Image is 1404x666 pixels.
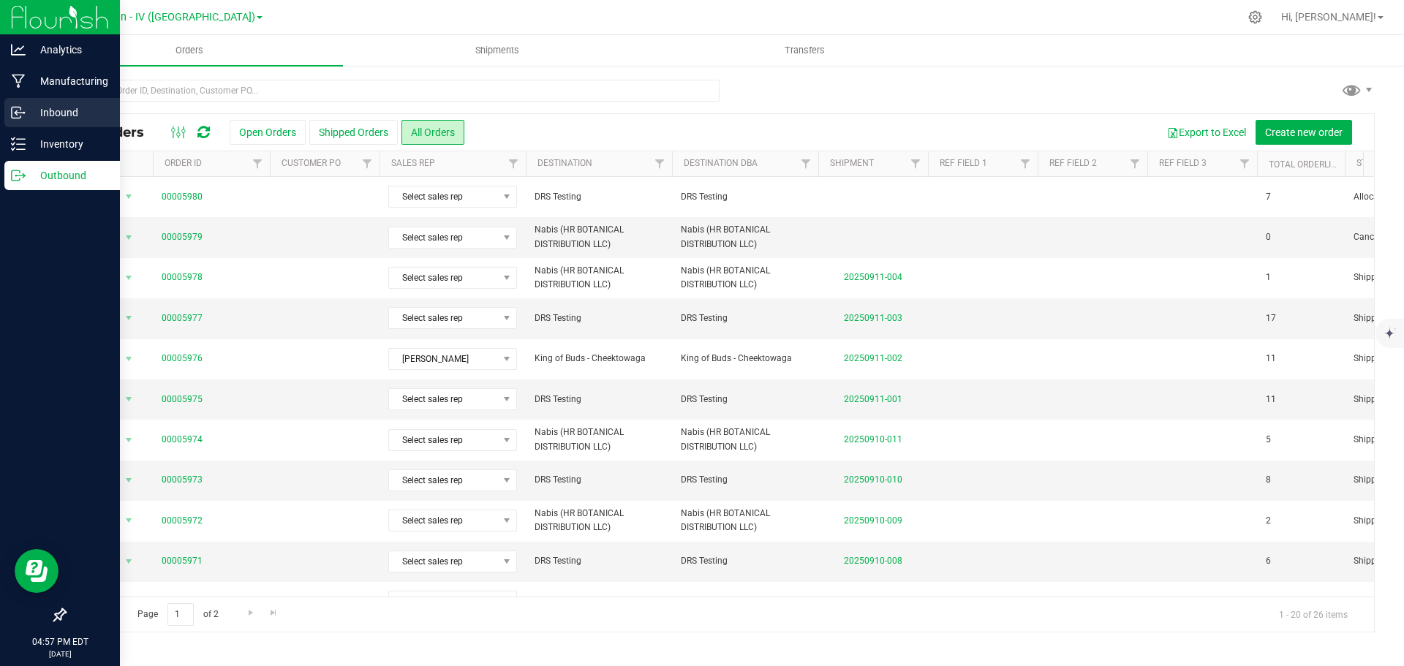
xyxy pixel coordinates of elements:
[1158,120,1256,145] button: Export to Excel
[1356,158,1388,168] a: Status
[162,554,203,568] a: 00005971
[844,394,902,404] a: 20250911-001
[1123,151,1147,176] a: Filter
[389,591,498,612] span: Select sales rep
[535,223,663,251] span: Nabis (HR BOTANICAL DISTRIBUTION LLC)
[343,35,651,66] a: Shipments
[648,151,672,176] a: Filter
[1256,120,1352,145] button: Create new order
[681,595,809,609] span: DRS Testing
[537,158,592,168] a: Destination
[120,268,138,288] span: select
[7,635,113,648] p: 04:57 PM EDT
[1266,270,1271,284] span: 1
[1266,433,1271,447] span: 5
[389,551,498,572] span: Select sales rep
[120,430,138,450] span: select
[535,264,663,292] span: Nabis (HR BOTANICAL DISTRIBUTION LLC)
[120,389,138,409] span: select
[389,349,498,369] span: [PERSON_NAME]
[26,41,113,58] p: Analytics
[162,270,203,284] a: 00005978
[681,190,809,204] span: DRS Testing
[651,35,959,66] a: Transfers
[681,393,809,406] span: DRS Testing
[26,167,113,184] p: Outbound
[1266,514,1271,528] span: 2
[15,549,58,593] iframe: Resource center
[120,510,138,531] span: select
[456,44,539,57] span: Shipments
[120,227,138,248] span: select
[162,514,203,528] a: 00005972
[389,227,498,248] span: Select sales rep
[844,434,902,444] a: 20250910-011
[940,158,987,168] a: Ref Field 1
[844,313,902,323] a: 20250911-003
[246,151,270,176] a: Filter
[11,74,26,88] inline-svg: Manufacturing
[1269,159,1348,170] a: Total Orderlines
[120,349,138,369] span: select
[389,308,498,328] span: Select sales rep
[681,311,809,325] span: DRS Testing
[162,473,203,487] a: 00005973
[535,190,663,204] span: DRS Testing
[162,190,203,204] a: 00005980
[1266,595,1271,609] span: 5
[535,393,663,406] span: DRS Testing
[26,135,113,153] p: Inventory
[389,430,498,450] span: Select sales rep
[794,151,818,176] a: Filter
[765,44,845,57] span: Transfers
[389,268,498,288] span: Select sales rep
[1266,554,1271,568] span: 6
[681,264,809,292] span: Nabis (HR BOTANICAL DISTRIBUTION LLC)
[64,80,720,102] input: Search Order ID, Destination, Customer PO...
[389,510,498,531] span: Select sales rep
[535,425,663,453] span: Nabis (HR BOTANICAL DISTRIBUTION LLC)
[11,105,26,120] inline-svg: Inbound
[535,311,663,325] span: DRS Testing
[1266,311,1276,325] span: 17
[684,158,758,168] a: Destination DBA
[120,591,138,612] span: select
[120,551,138,572] span: select
[681,507,809,534] span: Nabis (HR BOTANICAL DISTRIBUTION LLC)
[162,433,203,447] a: 00005974
[240,603,261,623] a: Go to the next page
[844,272,902,282] a: 20250911-004
[162,230,203,244] a: 00005979
[681,352,809,366] span: King of Buds - Cheektowaga
[391,158,435,168] a: Sales Rep
[830,158,874,168] a: Shipment
[309,120,398,145] button: Shipped Orders
[263,603,284,623] a: Go to the last page
[11,42,26,57] inline-svg: Analytics
[1266,190,1271,204] span: 7
[681,425,809,453] span: Nabis (HR BOTANICAL DISTRIBUTION LLC)
[844,556,902,566] a: 20250910-008
[1014,151,1038,176] a: Filter
[11,137,26,151] inline-svg: Inventory
[1267,603,1359,625] span: 1 - 20 of 26 items
[401,120,464,145] button: All Orders
[156,44,223,57] span: Orders
[165,158,202,168] a: Order ID
[120,186,138,207] span: select
[681,223,809,251] span: Nabis (HR BOTANICAL DISTRIBUTION LLC)
[681,554,809,568] span: DRS Testing
[535,554,663,568] span: DRS Testing
[844,353,902,363] a: 20250911-002
[35,35,343,66] a: Orders
[120,470,138,491] span: select
[389,389,498,409] span: Select sales rep
[120,308,138,328] span: select
[389,470,498,491] span: Select sales rep
[230,120,306,145] button: Open Orders
[1246,10,1264,24] div: Manage settings
[1281,11,1376,23] span: Hi, [PERSON_NAME]!
[11,168,26,183] inline-svg: Outbound
[1266,393,1276,406] span: 11
[535,473,663,487] span: DRS Testing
